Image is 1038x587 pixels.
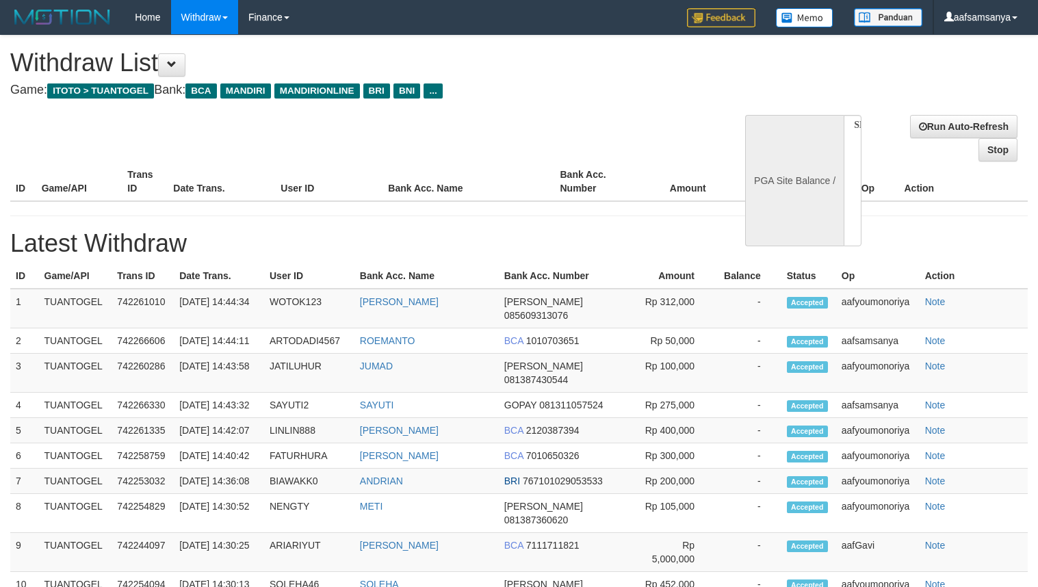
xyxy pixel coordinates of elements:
[360,335,415,346] a: ROEMANTO
[174,443,264,469] td: [DATE] 14:40:42
[715,289,781,328] td: -
[39,393,112,418] td: TUANTOGEL
[925,501,946,512] a: Note
[715,443,781,469] td: -
[10,469,39,494] td: 7
[925,450,946,461] a: Note
[39,418,112,443] td: TUANTOGEL
[112,494,174,533] td: 742254829
[637,354,715,393] td: Rp 100,000
[39,533,112,572] td: TUANTOGEL
[526,450,580,461] span: 7010650326
[10,162,36,201] th: ID
[787,476,828,488] span: Accepted
[264,354,354,393] td: JATILUHUR
[174,494,264,533] td: [DATE] 14:30:52
[360,361,393,371] a: JUMAD
[10,393,39,418] td: 4
[526,540,580,551] span: 7111711821
[112,354,174,393] td: 742260286
[523,475,603,486] span: 767101029053533
[112,289,174,328] td: 742261010
[10,533,39,572] td: 9
[637,533,715,572] td: Rp 5,000,000
[393,83,420,99] span: BNI
[122,162,168,201] th: Trans ID
[39,263,112,289] th: Game/API
[112,328,174,354] td: 742266606
[637,418,715,443] td: Rp 400,000
[925,361,946,371] a: Note
[836,263,920,289] th: Op
[640,162,727,201] th: Amount
[10,49,678,77] h1: Withdraw List
[10,83,678,97] h4: Game: Bank:
[925,425,946,436] a: Note
[264,418,354,443] td: LINLIN888
[360,296,439,307] a: [PERSON_NAME]
[36,162,122,201] th: Game/API
[424,83,442,99] span: ...
[836,443,920,469] td: aafyoumonoriya
[504,450,523,461] span: BCA
[781,263,836,289] th: Status
[836,418,920,443] td: aafyoumonoriya
[504,310,568,321] span: 085609313076
[715,354,781,393] td: -
[174,354,264,393] td: [DATE] 14:43:58
[787,451,828,462] span: Accepted
[925,335,946,346] a: Note
[504,425,523,436] span: BCA
[715,418,781,443] td: -
[715,533,781,572] td: -
[174,469,264,494] td: [DATE] 14:36:08
[836,494,920,533] td: aafyoumonoriya
[264,494,354,533] td: NENGTY
[504,400,536,410] span: GOPAY
[112,393,174,418] td: 742266330
[39,443,112,469] td: TUANTOGEL
[787,426,828,437] span: Accepted
[836,533,920,572] td: aafGavi
[920,263,1028,289] th: Action
[10,263,39,289] th: ID
[10,289,39,328] td: 1
[978,138,1017,161] a: Stop
[360,540,439,551] a: [PERSON_NAME]
[637,443,715,469] td: Rp 300,000
[637,469,715,494] td: Rp 200,000
[715,469,781,494] td: -
[910,115,1017,138] a: Run Auto-Refresh
[10,418,39,443] td: 5
[637,263,715,289] th: Amount
[174,393,264,418] td: [DATE] 14:43:32
[185,83,216,99] span: BCA
[787,540,828,552] span: Accepted
[925,540,946,551] a: Note
[715,328,781,354] td: -
[10,494,39,533] td: 8
[504,475,520,486] span: BRI
[715,263,781,289] th: Balance
[687,8,755,27] img: Feedback.jpg
[39,494,112,533] td: TUANTOGEL
[112,469,174,494] td: 742253032
[715,393,781,418] td: -
[174,289,264,328] td: [DATE] 14:44:34
[39,354,112,393] td: TUANTOGEL
[504,540,523,551] span: BCA
[637,393,715,418] td: Rp 275,000
[10,328,39,354] td: 2
[363,83,390,99] span: BRI
[776,8,833,27] img: Button%20Memo.svg
[264,469,354,494] td: BIAWAKK0
[715,494,781,533] td: -
[10,230,1028,257] h1: Latest Withdraw
[10,354,39,393] td: 3
[360,475,403,486] a: ANDRIAN
[274,83,360,99] span: MANDIRIONLINE
[264,289,354,328] td: WOTOK123
[174,263,264,289] th: Date Trans.
[925,296,946,307] a: Note
[836,354,920,393] td: aafyoumonoriya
